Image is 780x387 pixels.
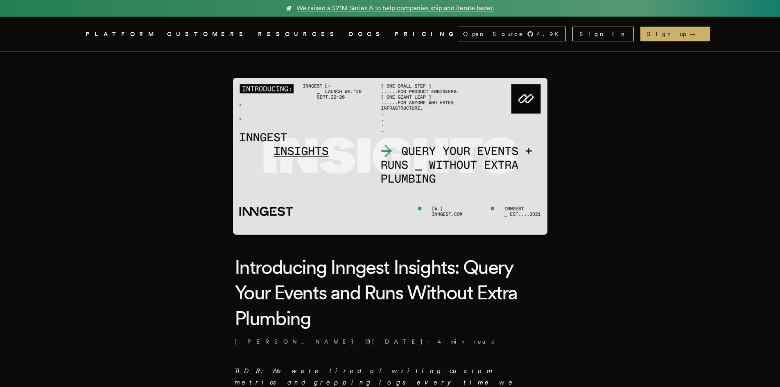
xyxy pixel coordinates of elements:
a: Sign In [572,27,634,41]
span: Open Source [463,30,524,38]
button: PLATFORM [86,29,157,39]
nav: Global [63,17,718,51]
button: RESOURCES [258,29,339,39]
p: [PERSON_NAME] · · [235,337,546,346]
span: → [690,30,703,38]
h1: Introducing Inngest Insights: Query Your Events and Runs Without Extra Plumbing [235,254,546,331]
a: CUSTOMERS [167,29,248,39]
img: Featured image for Introducing Inngest Insights: Query Your Events and Runs Without Extra Plumbin... [233,78,547,235]
span: 4.9 K [537,30,564,38]
span: 4 min read [438,337,496,346]
a: DOCS [349,29,385,39]
span: We raised a $21M Series A to help companies ship and iterate faster. [296,3,494,13]
a: PRICING [395,29,458,39]
a: Sign up [640,27,710,41]
span: [DATE] [365,337,423,346]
